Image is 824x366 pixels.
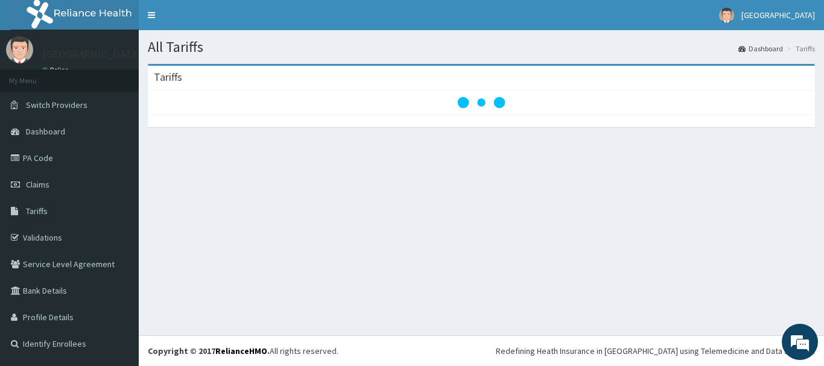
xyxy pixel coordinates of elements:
span: [GEOGRAPHIC_DATA] [741,10,815,21]
h3: Tariffs [154,72,182,83]
p: [GEOGRAPHIC_DATA] [42,49,142,60]
a: Dashboard [738,43,783,54]
footer: All rights reserved. [139,335,824,366]
strong: Copyright © 2017 . [148,345,270,356]
div: Redefining Heath Insurance in [GEOGRAPHIC_DATA] using Telemedicine and Data Science! [496,345,815,357]
span: Switch Providers [26,99,87,110]
svg: audio-loading [457,78,505,127]
li: Tariffs [784,43,815,54]
img: User Image [6,36,33,63]
span: Claims [26,179,49,190]
a: RelianceHMO [215,345,267,356]
h1: All Tariffs [148,39,815,55]
span: Tariffs [26,206,48,216]
a: Online [42,66,71,74]
span: Dashboard [26,126,65,137]
img: User Image [719,8,734,23]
